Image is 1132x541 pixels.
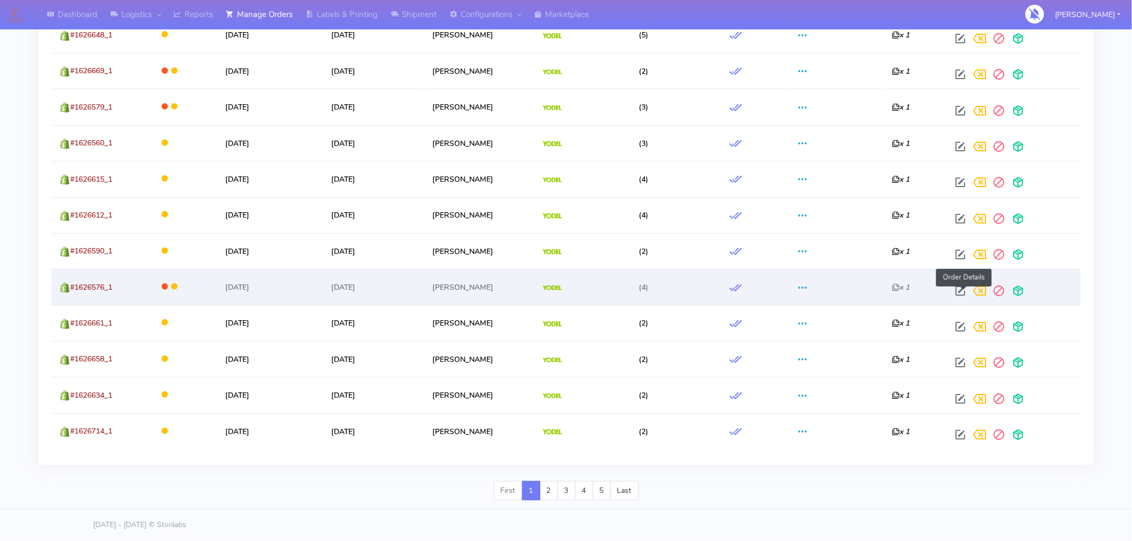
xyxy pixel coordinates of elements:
td: [DATE] [217,53,323,89]
img: shopify.png [59,319,70,329]
i: x 1 [892,246,910,257]
td: [DATE] [323,53,424,89]
span: (2) [639,354,648,365]
i: x 1 [892,354,910,365]
span: (3) [639,102,648,112]
td: [DATE] [217,125,323,161]
a: 4 [575,481,593,500]
span: (2) [639,246,648,257]
i: x 1 [892,390,910,400]
td: [DATE] [323,197,424,233]
a: 2 [540,481,558,500]
img: shopify.png [59,174,70,185]
td: [DATE] [323,17,424,53]
i: x 1 [892,427,910,437]
td: [DATE] [217,233,323,269]
td: [PERSON_NAME] [424,233,535,269]
img: Yodel [543,105,562,111]
td: [DATE] [323,269,424,305]
a: 1 [522,481,540,500]
span: (4) [639,174,648,184]
td: [PERSON_NAME] [424,341,535,377]
span: (2) [639,318,648,328]
td: [PERSON_NAME] [424,89,535,125]
span: #1626590_1 [70,246,112,256]
span: #1626612_1 [70,210,112,220]
span: (3) [639,138,648,149]
td: [DATE] [217,197,323,233]
span: (2) [639,66,648,76]
img: shopify.png [59,30,70,41]
i: x 1 [892,66,910,76]
img: Yodel [543,429,562,435]
img: Yodel [543,393,562,399]
img: Yodel [543,321,562,327]
img: Yodel [543,33,562,38]
img: shopify.png [59,390,70,401]
span: (5) [639,30,648,40]
img: Yodel [543,69,562,75]
a: 3 [557,481,576,500]
i: x 1 [892,318,910,328]
span: (2) [639,427,648,437]
img: Yodel [543,249,562,254]
td: [DATE] [323,377,424,413]
td: [DATE] [323,341,424,377]
span: #1626634_1 [70,390,112,400]
span: #1626669_1 [70,66,112,76]
img: shopify.png [59,66,70,77]
i: x 1 [892,210,910,220]
a: Last [610,481,639,500]
td: [PERSON_NAME] [424,17,535,53]
i: x 1 [892,102,910,112]
span: #1626648_1 [70,30,112,40]
span: (4) [639,282,648,292]
img: shopify.png [59,246,70,257]
td: [DATE] [217,89,323,125]
img: Yodel [543,285,562,291]
td: [DATE] [323,413,424,449]
img: Yodel [543,358,562,363]
button: [PERSON_NAME] [1047,4,1129,26]
td: [DATE] [217,341,323,377]
td: [DATE] [323,125,424,161]
span: #1626714_1 [70,426,112,436]
span: (4) [639,210,648,220]
td: [PERSON_NAME] [424,197,535,233]
td: [DATE] [323,161,424,197]
td: [DATE] [217,161,323,197]
td: [DATE] [323,305,424,341]
img: shopify.png [59,427,70,437]
i: x 1 [892,282,910,292]
span: #1626615_1 [70,174,112,184]
td: [DATE] [217,413,323,449]
img: shopify.png [59,211,70,221]
span: #1626579_1 [70,102,112,112]
span: (2) [639,390,648,400]
td: [PERSON_NAME] [424,305,535,341]
span: #1626576_1 [70,282,112,292]
td: [DATE] [217,269,323,305]
td: [DATE] [217,305,323,341]
td: [PERSON_NAME] [424,413,535,449]
img: Yodel [543,141,562,146]
img: shopify.png [59,282,70,293]
td: [DATE] [217,17,323,53]
td: [PERSON_NAME] [424,161,535,197]
td: [PERSON_NAME] [424,377,535,413]
img: Yodel [543,213,562,219]
td: [PERSON_NAME] [424,53,535,89]
span: #1626658_1 [70,354,112,364]
i: x 1 [892,138,910,149]
img: shopify.png [59,102,70,113]
td: [DATE] [323,89,424,125]
span: #1626661_1 [70,318,112,328]
img: shopify.png [59,354,70,365]
td: [DATE] [217,377,323,413]
img: Yodel [543,177,562,183]
i: x 1 [892,30,910,40]
a: 5 [593,481,611,500]
td: [DATE] [323,233,424,269]
td: [PERSON_NAME] [424,269,535,305]
span: #1626560_1 [70,138,112,148]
